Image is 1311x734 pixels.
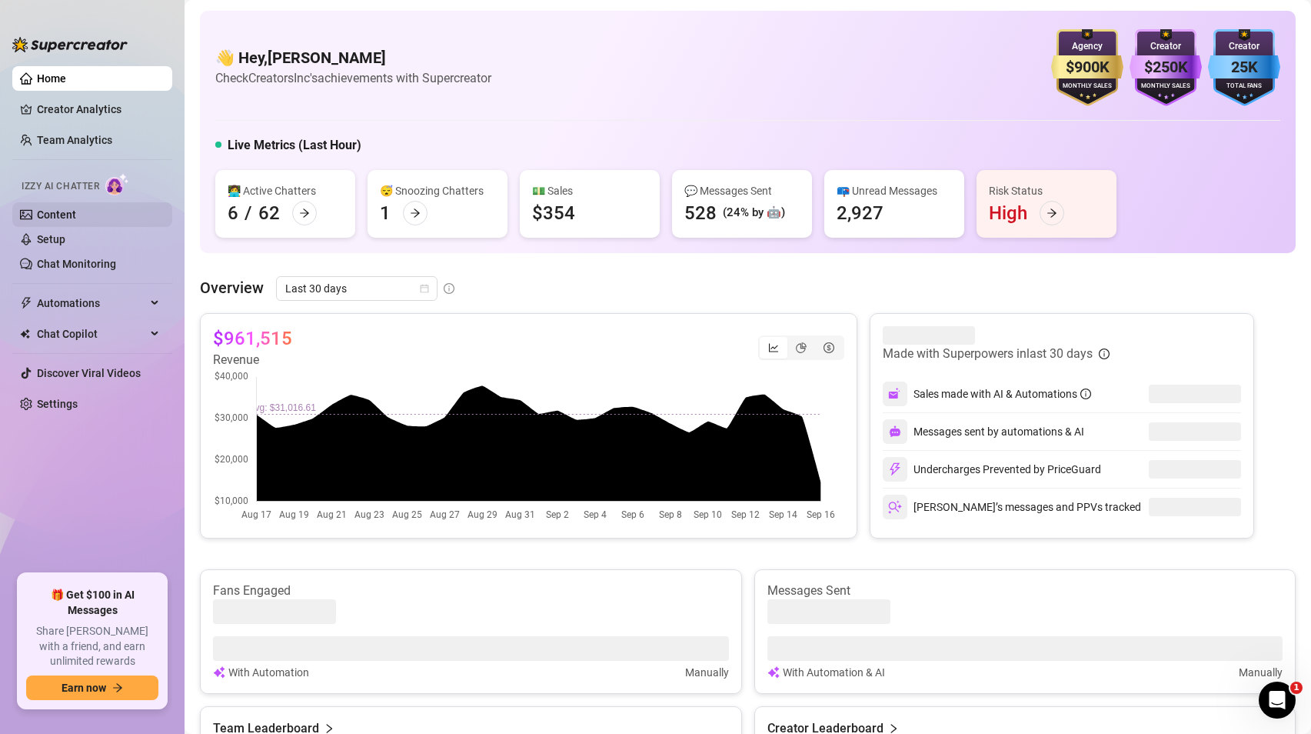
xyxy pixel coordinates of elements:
[1208,82,1280,92] div: Total Fans
[20,329,30,339] img: Chat Copilot
[1051,39,1123,54] div: Agency
[883,457,1101,482] div: Undercharges Prevented by PriceGuard
[37,291,146,315] span: Automations
[299,208,310,219] span: arrow-right
[213,326,292,351] article: $961,515
[824,342,834,353] span: dollar-circle
[684,182,800,199] div: 💬 Messages Sent
[420,284,429,293] span: calendar
[26,676,158,700] button: Earn nowarrow-right
[1208,29,1280,106] img: blue-badge-DgoSNQY1.svg
[37,258,116,270] a: Chat Monitoring
[22,179,99,194] span: Izzy AI Chatter
[37,367,141,379] a: Discover Viral Videos
[768,342,779,353] span: line-chart
[1080,389,1091,399] span: info-circle
[767,664,780,681] img: svg%3e
[37,134,112,146] a: Team Analytics
[1051,29,1123,106] img: gold-badge-CigiZidd.svg
[1099,349,1110,359] span: info-circle
[37,209,76,221] a: Content
[37,97,160,122] a: Creator Analytics
[989,182,1104,199] div: Risk Status
[684,201,717,225] div: 528
[532,201,575,225] div: $354
[215,47,491,68] h4: 👋 Hey, [PERSON_NAME]
[112,682,123,693] span: arrow-right
[1130,39,1202,54] div: Creator
[258,201,280,225] div: 62
[1130,82,1202,92] div: Monthly Sales
[1208,39,1280,54] div: Creator
[228,664,309,681] article: With Automation
[783,664,885,681] article: With Automation & AI
[888,387,902,401] img: svg%3e
[1051,82,1123,92] div: Monthly Sales
[228,136,361,155] h5: Live Metrics (Last Hour)
[410,208,421,219] span: arrow-right
[20,297,32,309] span: thunderbolt
[1130,55,1202,79] div: $250K
[26,624,158,669] span: Share [PERSON_NAME] with a friend, and earn unlimited rewards
[228,201,238,225] div: 6
[1130,29,1202,106] img: purple-badge-B9DA21FR.svg
[444,283,454,294] span: info-circle
[380,201,391,225] div: 1
[1046,208,1057,219] span: arrow-right
[213,664,225,681] img: svg%3e
[796,342,807,353] span: pie-chart
[685,664,729,681] article: Manually
[883,419,1084,444] div: Messages sent by automations & AI
[37,72,66,85] a: Home
[1239,664,1283,681] article: Manually
[1259,682,1296,719] iframe: Intercom live chat
[37,322,146,346] span: Chat Copilot
[215,68,491,88] article: Check CreatorsInc's achievements with Supercreator
[889,425,901,438] img: svg%3e
[1051,55,1123,79] div: $900K
[883,345,1093,363] article: Made with Superpowers in last 30 days
[883,495,1141,519] div: [PERSON_NAME]’s messages and PPVs tracked
[37,398,78,410] a: Settings
[105,173,129,195] img: AI Chatter
[213,582,729,599] article: Fans Engaged
[1208,55,1280,79] div: 25K
[37,233,65,245] a: Setup
[837,201,883,225] div: 2,927
[888,500,902,514] img: svg%3e
[285,277,428,300] span: Last 30 days
[1290,682,1303,694] span: 1
[200,276,264,299] article: Overview
[913,385,1091,402] div: Sales made with AI & Automations
[12,37,128,52] img: logo-BBDzfeDw.svg
[213,351,292,369] article: Revenue
[26,588,158,618] span: 🎁 Get $100 in AI Messages
[380,182,495,199] div: 😴 Snoozing Chatters
[767,582,1283,599] article: Messages Sent
[228,182,343,199] div: 👩‍💻 Active Chatters
[888,462,902,476] img: svg%3e
[837,182,952,199] div: 📪 Unread Messages
[723,204,785,222] div: (24% by 🤖)
[62,682,106,694] span: Earn now
[532,182,647,199] div: 💵 Sales
[758,335,844,360] div: segmented control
